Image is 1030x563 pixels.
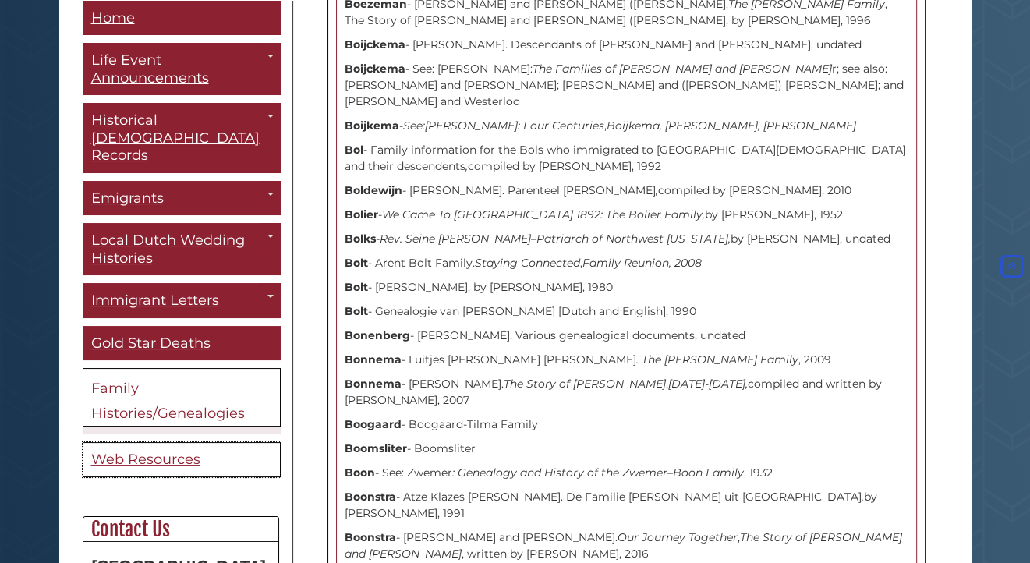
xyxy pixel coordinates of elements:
[83,43,281,95] a: Life Event Announcements
[345,417,402,431] strong: Boogaard
[345,376,908,409] p: - [PERSON_NAME]. , compiled and written by [PERSON_NAME], 2007
[345,529,908,562] p: - [PERSON_NAME] and [PERSON_NAME]. , , written by [PERSON_NAME], 2016
[382,207,705,221] i: We Came To [GEOGRAPHIC_DATA] 1892: The Bolier Family,
[91,380,245,422] span: Family Histories/Genealogies
[582,256,702,270] i: Family Reunion, 2008
[345,62,405,76] strong: Boijckema
[345,61,908,110] p: - See: [PERSON_NAME]: r; see also: [PERSON_NAME] and [PERSON_NAME]; [PERSON_NAME] and ([PERSON_NA...
[345,530,396,544] strong: Boonstra
[91,334,211,351] span: Gold Star Deaths
[345,280,368,294] strong: Bolt
[91,51,209,87] span: Life Event Announcements
[345,303,908,320] p: - Genealogie van [PERSON_NAME] [Dutch and English], 1990
[345,441,908,457] p: - Boomsliter
[83,325,281,360] a: Gold Star Deaths
[425,119,604,133] i: [PERSON_NAME]: Four Centuries
[83,368,281,427] a: Family Histories/Genealogies
[345,328,410,342] strong: Bonenberg
[91,189,164,206] span: Emigrants
[345,490,396,504] strong: Boonstra
[91,232,245,267] span: Local Dutch Wedding Histories
[345,119,399,133] strong: Boijkema
[345,143,363,157] strong: Bol
[533,62,832,76] i: The Families of [PERSON_NAME] and [PERSON_NAME]
[345,231,908,247] p: - by [PERSON_NAME], undated
[345,416,908,433] p: - Boogaard-Tilma Family
[465,159,468,173] i: ,
[345,256,368,270] strong: Bolt
[345,466,375,480] strong: Boon
[345,304,368,318] strong: Bolt
[83,283,281,318] a: Immigrant Letters
[403,119,425,133] i: See:
[607,119,856,133] i: Boijkema, [PERSON_NAME], [PERSON_NAME]
[91,292,219,309] span: Immigrant Letters
[345,37,405,51] strong: Boijckema
[618,530,738,544] i: Our Journey Together
[83,180,281,215] a: Emigrants
[452,466,744,480] i: : Genealogy and History of the Zwemer–Boon Family
[345,441,407,455] strong: Boomsliter
[345,328,908,344] p: - [PERSON_NAME]. Various genealogical documents, undated
[380,232,731,246] i: Rev. Seine [PERSON_NAME]–Patriarch of Northwest [US_STATE],
[91,9,135,26] span: Home
[345,489,908,522] p: - Atze Klazes [PERSON_NAME]. De Familie [PERSON_NAME] uit [GEOGRAPHIC_DATA] by [PERSON_NAME], 1991
[83,103,281,173] a: Historical [DEMOGRAPHIC_DATA] Records
[636,352,798,366] i: . The [PERSON_NAME] Family
[345,207,908,223] p: - by [PERSON_NAME], 1952
[656,183,658,197] i: ,
[345,279,908,296] p: - [PERSON_NAME], by [PERSON_NAME], 1980
[83,516,278,541] h2: Contact Us
[668,377,748,391] i: [DATE]-[DATE],
[345,182,908,199] p: - [PERSON_NAME]. Parenteel [PERSON_NAME] compiled by [PERSON_NAME], 2010
[862,490,864,504] i: ,
[345,352,402,366] strong: Bonnema
[83,442,281,477] a: Web Resources
[91,451,200,468] span: Web Resources
[475,256,580,270] i: Staying Connected
[83,223,281,275] a: Local Dutch Wedding Histories
[345,465,908,481] p: - See: Zwemer , 1932
[345,352,908,368] p: - Luitjes [PERSON_NAME] [PERSON_NAME] , 2009
[345,530,902,561] i: The Story of [PERSON_NAME] and [PERSON_NAME]
[997,259,1026,273] a: Back to Top
[345,118,908,134] p: - ,
[91,112,260,164] span: Historical [DEMOGRAPHIC_DATA] Records
[345,37,908,53] p: - [PERSON_NAME]. Descendants of [PERSON_NAME] and [PERSON_NAME], undated
[345,183,402,197] strong: Boldewijn
[345,207,378,221] strong: Bolier
[345,142,908,175] p: - Family information for the Bols who immigrated to [GEOGRAPHIC_DATA][DEMOGRAPHIC_DATA] and their...
[345,232,376,246] strong: Bolks
[504,377,666,391] i: The Story of [PERSON_NAME]
[345,255,908,271] p: - Arent Bolt Family. ,
[345,377,402,391] strong: Bonnema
